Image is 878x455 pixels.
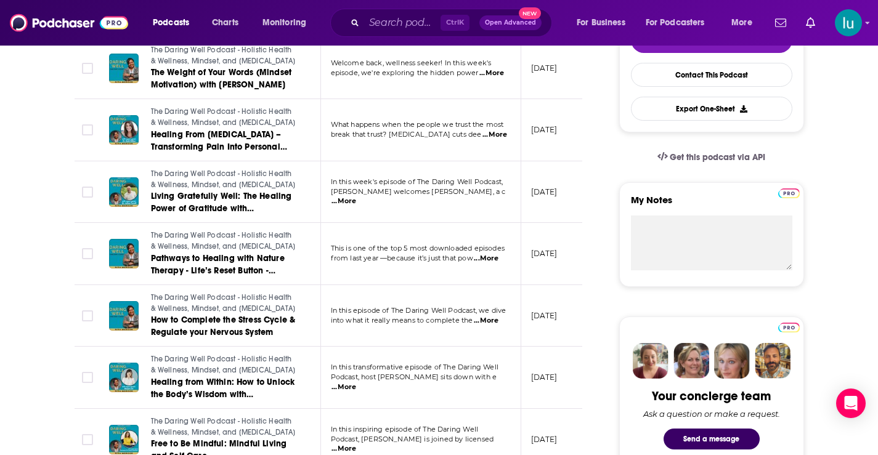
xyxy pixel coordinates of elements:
span: Healing From [MEDICAL_DATA] – Transforming Pain Into Personal Power with [PERSON_NAME] [151,129,287,164]
span: from last year —because it’s just that pow [331,254,473,262]
button: open menu [254,13,322,33]
span: Toggle select row [82,63,93,74]
img: Sydney Profile [633,343,669,379]
label: My Notes [631,194,792,215]
a: Healing from Within: How to Unlock the Body’s Wisdom with [PERSON_NAME] [151,376,299,401]
span: In this inspiring episode of The Daring Well [331,425,479,433]
span: Podcast, [PERSON_NAME] is joined by licensed [331,435,494,443]
p: [DATE] [531,63,558,73]
span: More [731,14,752,31]
a: The Weight of Your Words (Mindset Motivation) with [PERSON_NAME] [151,66,299,91]
button: open menu [638,13,723,33]
a: Contact This Podcast [631,63,792,87]
span: Podcasts [153,14,189,31]
span: New [519,7,541,19]
span: The Daring Well Podcast - Holistic Health & Wellness, Mindset, and [MEDICAL_DATA] [151,355,296,374]
span: The Weight of Your Words (Mindset Motivation) with [PERSON_NAME] [151,67,292,90]
a: The Daring Well Podcast - Holistic Health & Wellness, Mindset, and [MEDICAL_DATA] [151,169,299,190]
div: Ask a question or make a request. [643,409,780,419]
span: ...More [331,196,356,206]
p: [DATE] [531,372,558,382]
a: The Daring Well Podcast - Holistic Health & Wellness, Mindset, and [MEDICAL_DATA] [151,45,299,66]
img: Podchaser - Follow, Share and Rate Podcasts [10,11,128,34]
span: Charts [212,14,238,31]
span: In this episode of The Daring Well Podcast, we dive [331,306,506,315]
button: Open AdvancedNew [479,15,542,30]
a: The Daring Well Podcast - Holistic Health & Wellness, Mindset, and [MEDICAL_DATA] [151,416,299,438]
a: Show notifications dropdown [770,12,791,33]
span: Toggle select row [82,187,93,198]
span: ...More [479,68,504,78]
span: For Podcasters [646,14,705,31]
span: ...More [482,130,507,140]
span: Toggle select row [82,434,93,445]
span: The Daring Well Podcast - Holistic Health & Wellness, Mindset, and [MEDICAL_DATA] [151,231,296,251]
span: Toggle select row [82,310,93,321]
button: open menu [144,13,205,33]
img: Jon Profile [755,343,791,379]
span: ...More [331,382,356,392]
span: The Daring Well Podcast - Holistic Health & Wellness, Mindset, and [MEDICAL_DATA] [151,46,296,65]
span: ...More [474,254,498,264]
p: [DATE] [531,124,558,135]
span: In this transformative episode of The Daring Well [331,363,498,371]
a: The Daring Well Podcast - Holistic Health & Wellness, Mindset, and [MEDICAL_DATA] [151,354,299,376]
a: Pathways to Healing with Nature Therapy - Life’s Reset Button - Replay [151,252,299,277]
span: Toggle select row [82,372,93,383]
button: Send a message [664,429,760,449]
a: Get this podcast via API [648,142,776,172]
img: Jules Profile [714,343,750,379]
span: Welcome back, wellness seeker! In this week's [331,58,492,67]
a: Charts [204,13,246,33]
span: Living Gratefully Well: The Healing Power of Gratitude with [PERSON_NAME] [151,191,292,226]
span: episode, we're exploring the hidden power [331,68,479,77]
img: Barbara Profile [673,343,709,379]
a: Living Gratefully Well: The Healing Power of Gratitude with [PERSON_NAME] [151,190,299,215]
div: Your concierge team [652,389,771,404]
span: The Daring Well Podcast - Holistic Health & Wellness, Mindset, and [MEDICAL_DATA] [151,417,296,437]
span: Logged in as lusodano [835,9,862,36]
p: [DATE] [531,248,558,259]
span: Podcast, host [PERSON_NAME] sits down with e [331,372,497,381]
span: [PERSON_NAME] welcomes [PERSON_NAME], a c [331,187,506,196]
a: How to Complete the Stress Cycle & Regulate your Nervous System [151,314,299,339]
span: For Business [577,14,625,31]
p: [DATE] [531,310,558,321]
span: Ctrl K [441,15,469,31]
a: The Daring Well Podcast - Holistic Health & Wellness, Mindset, and [MEDICAL_DATA] [151,292,299,314]
span: into what it really means to complete the [331,316,473,324]
span: In this week's episode of The Daring Well Podcast, [331,177,503,186]
a: Healing From [MEDICAL_DATA] – Transforming Pain Into Personal Power with [PERSON_NAME] [151,129,299,153]
button: open menu [723,13,768,33]
a: The Daring Well Podcast - Holistic Health & Wellness, Mindset, and [MEDICAL_DATA] [151,107,299,128]
span: Open Advanced [485,20,536,26]
span: The Daring Well Podcast - Holistic Health & Wellness, Mindset, and [MEDICAL_DATA] [151,169,296,189]
span: ...More [474,316,498,326]
span: How to Complete the Stress Cycle & Regulate your Nervous System [151,315,296,337]
img: Podchaser Pro [778,188,800,198]
button: Export One-Sheet [631,97,792,121]
button: Show profile menu [835,9,862,36]
img: User Profile [835,9,862,36]
input: Search podcasts, credits, & more... [364,13,441,33]
span: Monitoring [262,14,306,31]
div: Search podcasts, credits, & more... [342,9,564,37]
a: Show notifications dropdown [801,12,820,33]
a: Pro website [778,187,800,198]
span: ...More [331,444,356,454]
span: This is one of the top 5 most downloaded episodes [331,244,505,252]
span: The Daring Well Podcast - Holistic Health & Wellness, Mindset, and [MEDICAL_DATA] [151,107,296,127]
span: What happens when the people we trust the most [331,120,504,129]
p: [DATE] [531,434,558,445]
a: Pro website [778,321,800,332]
div: Open Intercom Messenger [836,389,866,418]
span: Pathways to Healing with Nature Therapy - Life’s Reset Button - Replay [151,253,285,288]
p: [DATE] [531,187,558,197]
span: break that trust? [MEDICAL_DATA] cuts dee [331,130,482,139]
button: open menu [568,13,641,33]
span: Toggle select row [82,248,93,259]
img: Podchaser Pro [778,323,800,332]
span: Toggle select row [82,124,93,135]
span: Get this podcast via API [670,152,765,163]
